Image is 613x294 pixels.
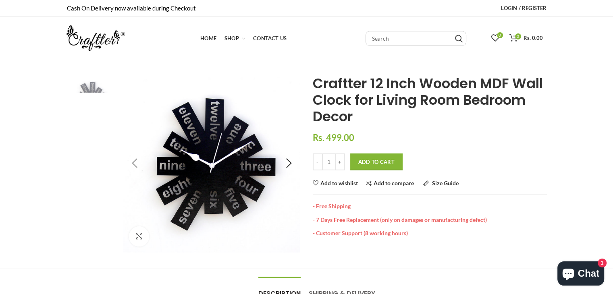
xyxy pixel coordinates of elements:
inbox-online-store-chat: Shopify online store chat [555,261,607,288]
a: Contact Us [249,30,291,46]
span: Add to compare [374,180,414,186]
span: Size Guide [432,180,459,186]
span: Rs. 0.00 [524,35,543,41]
input: Search [455,35,463,43]
span: Shop [224,35,239,41]
span: Craftter 12 Inch Wooden MDF Wall Clock for Living Room Bedroom Decor [313,74,543,126]
input: + [335,153,345,170]
a: 0 Rs. 0.00 [505,30,547,46]
div: - Free Shipping - 7 Days Free Replacement (only on damages or manufacturing defect) - Customer Su... [313,195,547,237]
span: Contact Us [253,35,287,41]
input: Search [366,31,466,46]
a: Add to wishlist [313,180,358,186]
a: Add to compare [366,180,414,186]
a: Size Guide [423,180,459,186]
span: Rs. 499.00 [313,132,354,143]
input: - [313,153,323,170]
a: 0 [487,30,503,46]
button: Add to Cart [350,153,403,170]
span: Login / Register [501,5,547,11]
span: 0 [515,33,521,39]
span: Home [200,35,216,41]
a: Home [196,30,220,46]
span: 0 [497,32,503,38]
img: CWSC-5-B-1_150x_crop_center.jpg [66,75,117,126]
span: Add to wishlist [320,180,358,186]
a: Shop [220,30,249,46]
img: craftter.com [66,25,125,51]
